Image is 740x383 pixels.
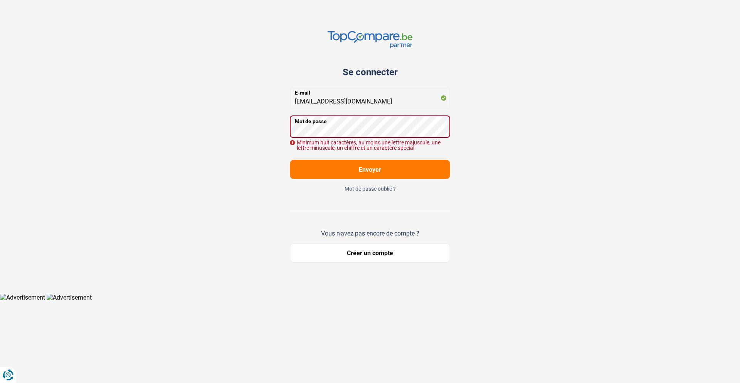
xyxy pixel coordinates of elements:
img: TopCompare.be [328,31,412,48]
img: Advertisement [47,294,92,301]
div: Vous n'avez pas encore de compte ? [290,230,450,237]
span: Envoyer [359,166,381,173]
div: Minimum huit caractères, au moins une lettre majuscule, une lettre minuscule, un chiffre et un ca... [290,140,450,151]
div: Se connecter [290,67,450,78]
button: Envoyer [290,160,450,179]
button: Créer un compte [290,243,450,263]
button: Mot de passe oublié ? [290,185,450,192]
